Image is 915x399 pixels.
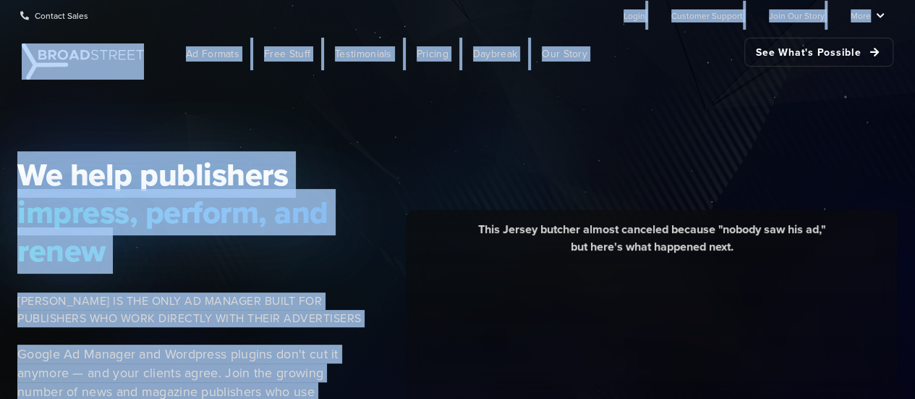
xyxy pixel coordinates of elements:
span: [PERSON_NAME] IS THE ONLY AD MANAGER BUILT FOR PUBLISHERS WHO WORK DIRECTLY WITH THEIR ADVERTISERS [17,293,365,327]
img: Broadstreet | The Ad Manager for Small Publishers [22,43,144,80]
span: Ad Formats [186,46,239,62]
div: This Jersey butcher almost canceled because "nobody saw his ad," but here's what happened next. [417,221,887,266]
span: Free Stuff [264,46,310,62]
span: Daybreak [473,46,517,62]
a: Pricing [406,38,459,70]
a: Daybreak [462,38,528,70]
a: Our Story [531,38,598,70]
span: We help publishers [17,156,365,193]
a: Contact Sales [20,1,88,30]
span: impress, perform, and renew [17,193,365,269]
a: Join Our Story [769,1,825,30]
a: Customer Support [671,1,743,30]
a: Testimonials [324,38,403,70]
span: Our Story [542,46,587,62]
a: Ad Formats [175,38,250,70]
span: Testimonials [335,46,392,62]
a: Login [624,1,645,30]
a: More [851,1,885,30]
a: See What's Possible [744,38,893,67]
nav: Main [152,30,893,77]
a: Free Stuff [253,38,321,70]
span: Pricing [417,46,448,62]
